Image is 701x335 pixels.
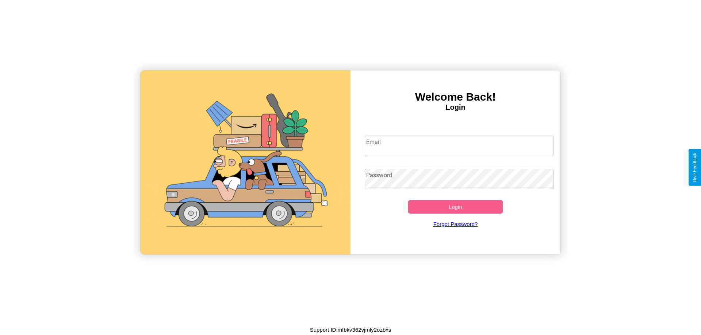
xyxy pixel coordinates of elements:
a: Forgot Password? [361,214,550,234]
h3: Welcome Back! [350,91,560,103]
button: Login [408,200,503,214]
h4: Login [350,103,560,112]
p: Support ID: mfbkv362vjmly2ozbxs [310,325,391,335]
div: Give Feedback [692,153,697,182]
img: gif [141,70,350,254]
